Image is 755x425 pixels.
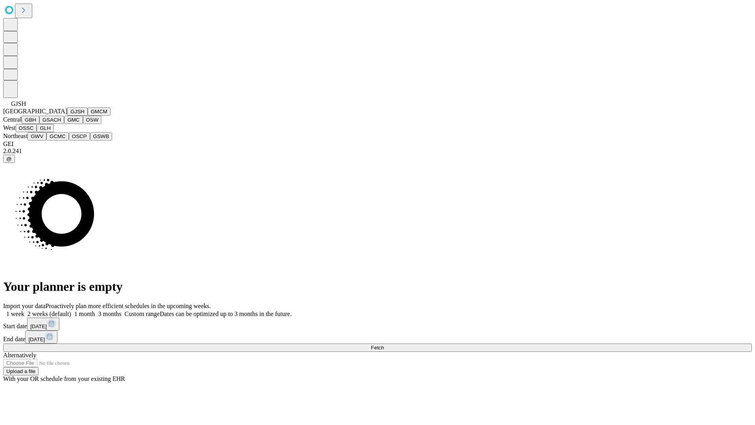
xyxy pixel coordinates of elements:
[3,367,39,375] button: Upload a file
[28,132,46,140] button: GWV
[3,331,752,344] div: End date
[74,310,95,317] span: 1 month
[3,352,36,358] span: Alternatively
[25,331,57,344] button: [DATE]
[3,140,752,148] div: GEI
[28,310,71,317] span: 2 weeks (default)
[37,124,53,132] button: GLH
[28,336,45,342] span: [DATE]
[3,116,22,123] span: Central
[3,108,67,115] span: [GEOGRAPHIC_DATA]
[11,100,26,107] span: GJSH
[69,132,90,140] button: OSCP
[46,132,69,140] button: GCMC
[160,310,291,317] span: Dates can be optimized up to 3 months in the future.
[3,375,125,382] span: With your OR schedule from your existing EHR
[88,107,110,116] button: GMCM
[6,310,24,317] span: 1 week
[46,303,211,309] span: Proactively plan more efficient schedules in the upcoming weeks.
[3,279,752,294] h1: Your planner is empty
[3,133,28,139] span: Northeast
[3,303,46,309] span: Import your data
[27,318,59,331] button: [DATE]
[3,155,15,163] button: @
[98,310,122,317] span: 3 months
[125,310,160,317] span: Custom range
[6,156,12,162] span: @
[30,323,47,329] span: [DATE]
[371,345,384,351] span: Fetch
[3,148,752,155] div: 2.0.241
[67,107,88,116] button: GJSH
[22,116,39,124] button: GBH
[90,132,112,140] button: GSWB
[83,116,102,124] button: OSW
[39,116,64,124] button: GSACH
[3,344,752,352] button: Fetch
[64,116,83,124] button: GMC
[3,124,16,131] span: West
[3,318,752,331] div: Start date
[16,124,37,132] button: OSSC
